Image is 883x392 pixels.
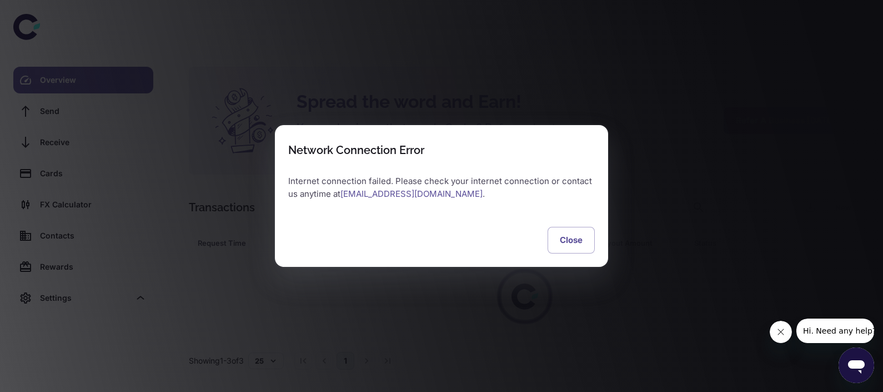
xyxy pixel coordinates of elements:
p: Internet connection failed. Please check your internet connection or contact us anytime at . [288,175,595,200]
a: [EMAIL_ADDRESS][DOMAIN_NAME] [340,188,483,199]
iframe: Close message [770,321,792,343]
button: Close [548,227,595,254]
iframe: Button to launch messaging window [839,348,874,383]
iframe: Message from company [796,319,874,343]
span: Hi. Need any help? [7,8,80,17]
div: Network Connection Error [288,143,424,157]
